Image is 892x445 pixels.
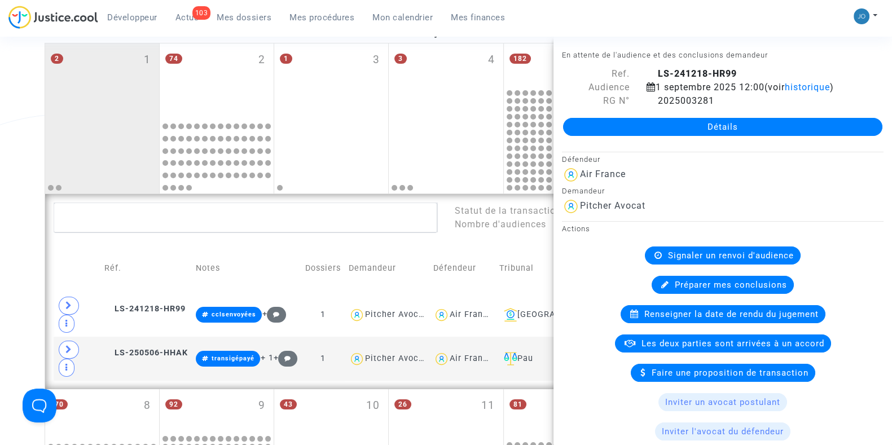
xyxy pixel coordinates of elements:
[662,426,784,437] span: Inviter l'avocat du défendeur
[140,67,173,74] div: Mots-clés
[499,352,603,365] div: Pau
[442,9,514,26] a: Mes finances
[349,307,365,323] img: icon-user.svg
[51,54,63,64] span: 2
[280,54,292,64] span: 1
[429,244,495,293] td: Défendeur
[260,353,273,363] span: + 1
[18,29,27,38] img: website_grey.svg
[488,52,495,68] span: 4
[8,6,98,29] img: jc-logo.svg
[764,82,834,92] span: (voir )
[665,397,780,407] span: Inviter un avocat postulant
[509,54,531,64] span: 182
[262,309,286,319] span: +
[389,43,503,117] div: jeudi septembre 4, 3 events, click to expand
[394,399,411,409] span: 26
[301,337,345,381] td: 1
[675,280,787,290] span: Préparer mes conclusions
[373,52,380,68] span: 3
[104,304,186,314] span: LS-241218-HR99
[450,354,493,363] div: Air France
[128,65,137,74] img: tab_keywords_by_traffic_grey.svg
[638,81,864,94] div: 1 septembre 2025 12:00
[166,9,208,26] a: 103Actus
[553,67,638,81] div: Ref.
[504,389,618,439] div: vendredi septembre 12, 81 events, click to expand
[563,118,882,136] a: Détails
[274,43,388,117] div: mercredi septembre 3, One event, click to expand
[345,244,429,293] td: Demandeur
[144,398,151,414] span: 8
[580,169,626,179] div: Air France
[192,6,211,20] div: 103
[652,368,808,378] span: Faire une proposition de transaction
[509,399,526,409] span: 81
[504,308,517,321] img: icon-banque.svg
[29,29,128,38] div: Domaine: [DOMAIN_NAME]
[32,18,55,27] div: v 4.0.25
[495,244,607,293] td: Tribunal
[45,389,159,439] div: lundi septembre 8, 70 events, click to expand
[192,244,301,293] td: Notes
[212,355,254,362] span: transigépayé
[280,399,297,409] span: 43
[562,155,600,164] small: Défendeur
[451,12,505,23] span: Mes finances
[365,310,427,319] div: Pitcher Avocat
[504,43,618,87] div: vendredi septembre 5, 182 events, click to expand
[58,67,87,74] div: Domaine
[433,307,450,323] img: icon-user.svg
[372,12,433,23] span: Mon calendrier
[51,399,68,409] span: 70
[100,244,192,293] td: Réf.
[160,43,274,117] div: mardi septembre 2, 74 events, click to expand
[785,82,830,92] span: historique
[274,389,388,439] div: mercredi septembre 10, 43 events, click to expand
[499,308,603,321] div: [GEOGRAPHIC_DATA]
[175,12,199,23] span: Actus
[562,187,605,195] small: Demandeur
[45,43,159,117] div: lundi septembre 1, 2 events, click to expand
[208,9,280,26] a: Mes dossiers
[301,293,345,337] td: 1
[144,52,151,68] span: 1
[98,9,166,26] a: Développeur
[289,12,354,23] span: Mes procédures
[658,68,737,79] b: LS-241218-HR99
[217,12,271,23] span: Mes dossiers
[23,389,56,422] iframe: Help Scout Beacon - Open
[212,311,256,318] span: cclsenvoyées
[104,348,188,358] span: LS-250506-HHAK
[644,309,819,319] span: Renseigner la date de rendu du jugement
[349,351,365,367] img: icon-user.svg
[553,81,638,94] div: Audience
[160,389,274,433] div: mardi septembre 9, 92 events, click to expand
[165,54,182,64] span: 74
[365,354,427,363] div: Pitcher Avocat
[107,12,157,23] span: Développeur
[258,398,265,414] span: 9
[562,166,580,184] img: icon-user.svg
[280,9,363,26] a: Mes procédures
[394,54,407,64] span: 3
[301,244,345,293] td: Dossiers
[433,351,450,367] img: icon-user.svg
[165,399,182,409] span: 92
[258,52,265,68] span: 2
[273,353,297,363] span: +
[366,398,380,414] span: 10
[454,205,561,216] span: Statut de la transaction
[562,51,768,59] small: En attente de l'audience et des conclusions demandeur
[562,197,580,215] img: icon-user.svg
[481,398,495,414] span: 11
[389,389,503,439] div: jeudi septembre 11, 26 events, click to expand
[562,224,590,233] small: Actions
[668,250,794,261] span: Signaler un renvoi d'audience
[580,200,645,211] div: Pitcher Avocat
[450,310,493,319] div: Air France
[854,8,869,24] img: 45a793c8596a0d21866ab9c5374b5e4b
[647,95,714,106] span: 2025003281
[46,65,55,74] img: tab_domain_overview_orange.svg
